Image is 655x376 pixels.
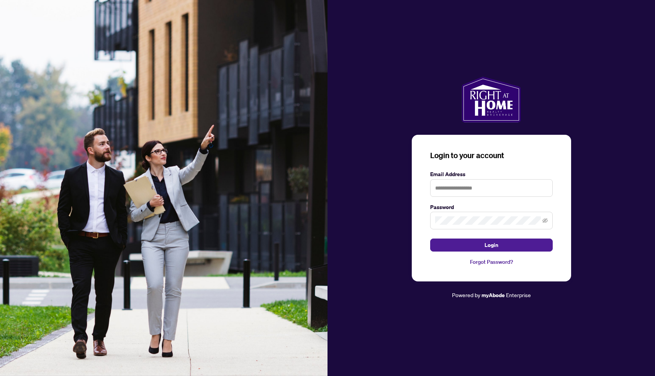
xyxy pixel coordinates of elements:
button: Login [430,239,553,252]
span: Login [485,239,498,251]
h3: Login to your account [430,150,553,161]
label: Password [430,203,553,211]
span: Enterprise [506,291,531,298]
label: Email Address [430,170,553,178]
img: ma-logo [462,77,521,123]
span: eye-invisible [542,218,548,223]
span: Powered by [452,291,480,298]
a: myAbode [481,291,505,299]
a: Forgot Password? [430,258,553,266]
